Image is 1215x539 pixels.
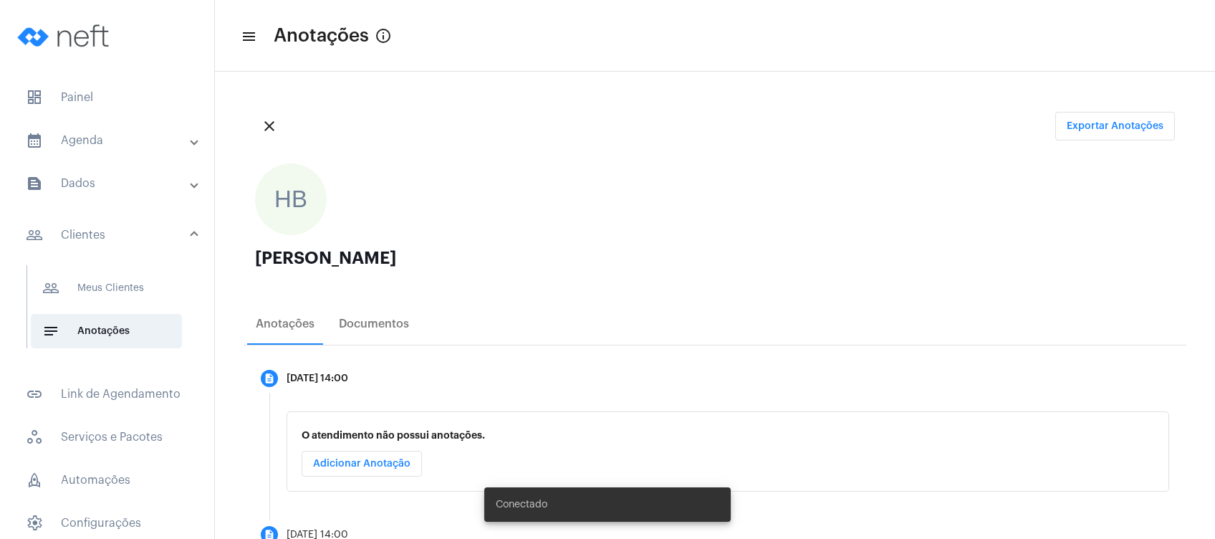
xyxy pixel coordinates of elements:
span: sidenav icon [26,429,43,446]
div: [PERSON_NAME] [255,249,1175,267]
span: Conectado [496,497,547,512]
span: Meus Clientes [31,271,182,305]
mat-expansion-panel-header: sidenav iconDados [9,166,214,201]
div: sidenav iconClientes [9,258,214,368]
mat-icon: sidenav icon [42,280,59,297]
mat-icon: sidenav icon [26,132,43,149]
span: Serviços e Pacotes [14,420,200,454]
span: sidenav icon [26,515,43,532]
img: logo-neft-novo-2.png [11,7,119,65]
button: Adicionar Anotação [302,451,422,477]
mat-icon: description [264,373,275,384]
div: Documentos [339,318,409,330]
mat-icon: sidenav icon [241,28,255,45]
mat-icon: info_outlined [375,27,392,44]
div: HB [255,163,327,235]
mat-panel-title: Dados [26,175,191,192]
div: Anotações [256,318,314,330]
mat-icon: sidenav icon [42,323,59,340]
span: Anotações [31,314,182,348]
span: Exportar Anotações [1067,121,1163,131]
span: sidenav icon [26,89,43,106]
mat-icon: close [261,118,278,135]
mat-icon: sidenav icon [26,226,43,244]
button: Exportar Anotações [1055,112,1175,140]
span: Automações [14,463,200,497]
mat-panel-title: Clientes [26,226,191,244]
div: [DATE] 14:00 [287,373,348,384]
mat-icon: sidenav icon [26,175,43,192]
mat-expansion-panel-header: sidenav iconAgenda [9,123,214,158]
span: Anotações [274,24,369,47]
span: Adicionar Anotação [313,459,410,469]
span: Link de Agendamento [14,377,200,411]
p: O atendimento não possui anotações. [302,430,1154,441]
mat-icon: sidenav icon [26,386,43,403]
span: sidenav icon [26,472,43,489]
span: Painel [14,80,200,115]
mat-expansion-panel-header: sidenav iconClientes [9,212,214,258]
mat-panel-title: Agenda [26,132,191,149]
